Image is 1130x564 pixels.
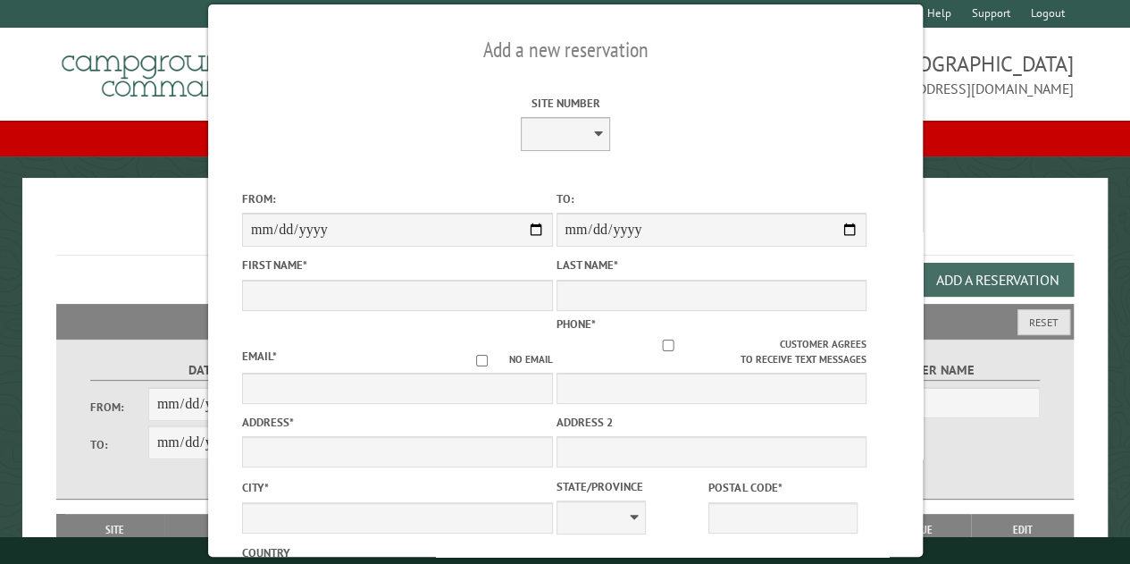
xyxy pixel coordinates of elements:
[56,35,280,105] img: Campground Commander
[708,479,858,496] label: Postal Code
[556,257,866,274] label: Last Name
[556,478,705,495] label: State/Province
[556,316,595,332] label: Phone
[410,95,721,112] label: Site Number
[56,304,1074,338] h2: Filters
[90,399,148,416] label: From:
[454,352,552,367] label: No email
[971,514,1073,546] th: Edit
[241,190,552,207] label: From:
[556,337,866,367] label: Customer agrees to receive text messages
[876,514,972,546] th: Due
[65,514,163,546] th: Site
[921,263,1074,297] button: Add a Reservation
[241,33,888,67] h2: Add a new reservation
[56,206,1074,256] h1: Reservations
[90,360,323,381] label: Dates
[164,514,294,546] th: Dates
[241,479,552,496] label: City
[556,414,866,431] label: Address 2
[241,414,552,431] label: Address
[807,360,1040,381] label: Customer Name
[556,340,779,351] input: Customer agrees to receive text messages
[454,355,508,366] input: No email
[556,190,866,207] label: To:
[241,257,552,274] label: First Name
[1017,309,1070,335] button: Reset
[90,436,148,453] label: To:
[241,544,552,561] label: Country
[241,349,276,364] label: Email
